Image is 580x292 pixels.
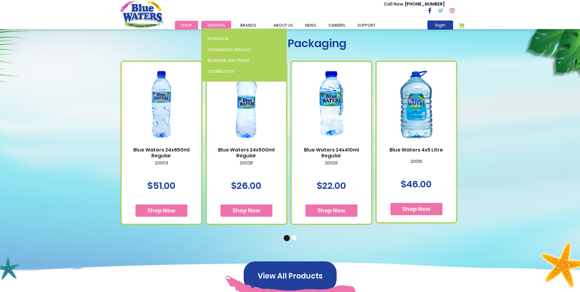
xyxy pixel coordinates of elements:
[284,235,290,241] button: 1 of 2
[390,203,442,215] button: Shop Now
[383,62,450,147] img: Blue Waters 4x5 Litre
[317,207,345,214] span: Shop Now
[292,235,298,241] button: 2 of 2
[299,21,322,30] a: News
[322,21,351,30] a: careers
[298,147,365,159] a: Blue Waters 24x410ml Regular
[120,37,460,50] h1: Available Packaging
[401,178,432,191] span: $46.00
[208,36,229,42] span: Filtration
[181,22,192,28] span: Shop
[208,69,234,74] span: Distribution
[305,204,357,217] button: Shop Now
[213,160,280,173] p: 20028
[298,62,365,147] img: Blue Waters 24x410ml Regular
[427,21,453,30] a: login
[351,21,382,30] a: support
[220,204,272,217] button: Shop Now
[128,62,195,147] img: Blue Waters 24x650ml Regular
[208,47,251,53] span: Commercial Rentals
[384,1,405,7] span: Call Now :
[402,205,430,213] span: Shop Now
[207,22,225,28] span: Services
[384,1,445,7] p: [PHONE_NUMBER]
[231,179,261,192] span: $26.00
[128,147,195,159] a: Blue Waters 24x650ml Regular
[213,62,280,147] img: Blue Waters 24x500ml Regular
[383,147,450,153] a: Blue Waters 4x5 Litre
[120,1,163,28] a: store logo
[232,207,260,214] span: Shop Now
[208,58,249,63] span: Beverage Solutions
[135,204,187,217] button: Shop Now
[383,159,450,172] p: 20016
[128,160,195,173] p: 20003
[298,160,365,173] p: 20026
[244,272,337,279] a: View All Products
[244,261,337,291] button: View All Products
[213,147,280,159] a: Blue Waters 24x500ml Regular
[240,22,256,28] span: Brands
[147,207,175,214] span: Shop Now
[317,179,346,192] span: $22.00
[267,21,299,30] a: about us
[147,179,175,192] span: $51.00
